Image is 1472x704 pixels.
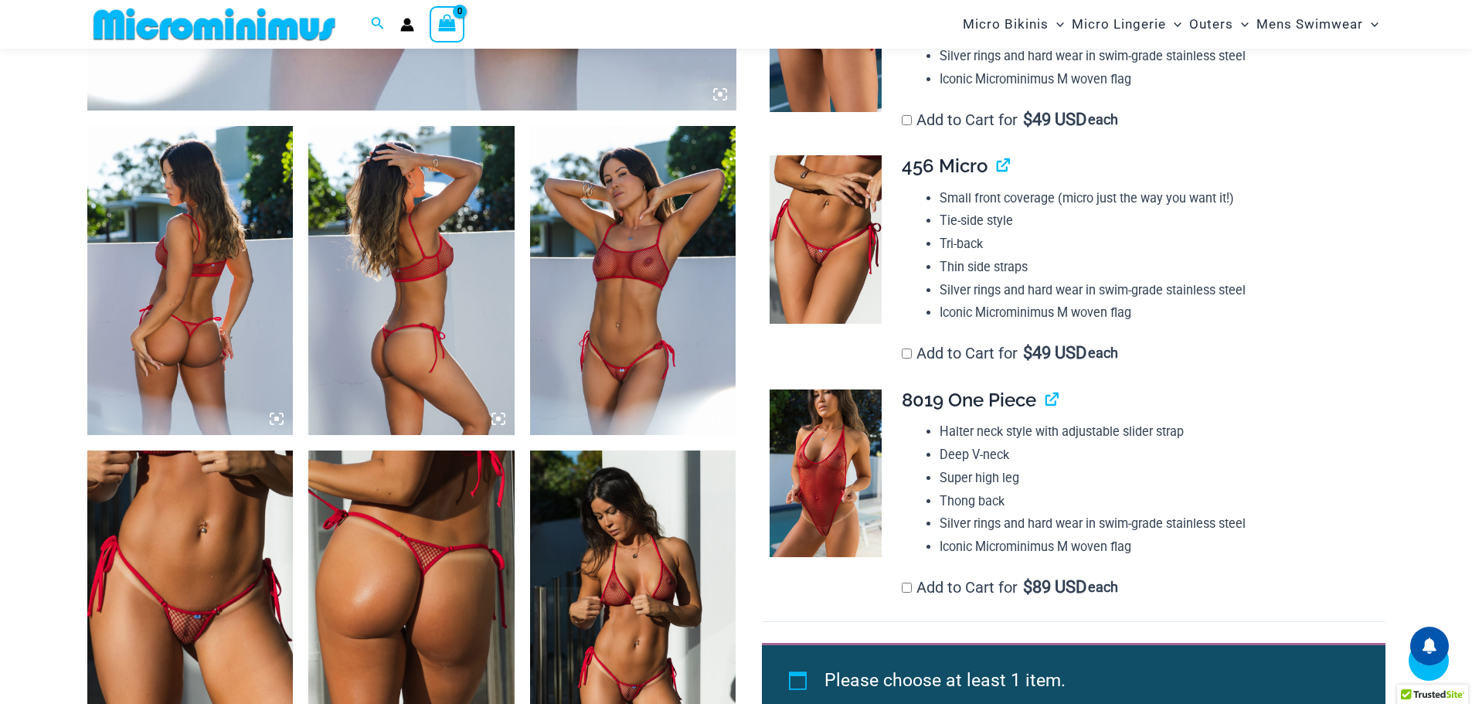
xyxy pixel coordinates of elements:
[902,583,912,593] input: Add to Cart for$89 USD each
[1023,112,1086,128] span: 49 USD
[940,45,1372,68] li: Silver rings and hard wear in swim-grade stainless steel
[1072,5,1166,44] span: Micro Lingerie
[1233,5,1249,44] span: Menu Toggle
[940,301,1372,325] li: Iconic Microminimus M woven flag
[1166,5,1181,44] span: Menu Toggle
[1253,5,1382,44] a: Mens SwimwearMenu ToggleMenu Toggle
[940,279,1372,302] li: Silver rings and hard wear in swim-grade stainless steel
[371,15,385,34] a: Search icon link
[940,233,1372,256] li: Tri-back
[87,7,342,42] img: MM SHOP LOGO FLAT
[1256,5,1363,44] span: Mens Swimwear
[1088,345,1118,361] span: each
[940,512,1372,536] li: Silver rings and hard wear in swim-grade stainless steel
[902,115,912,125] input: Add to Cart for$49 USD each
[902,111,1118,129] label: Add to Cart for
[957,2,1385,46] nav: Site Navigation
[902,349,912,359] input: Add to Cart for$49 USD each
[1023,343,1032,362] span: $
[1023,577,1032,597] span: $
[1023,580,1086,595] span: 89 USD
[963,5,1049,44] span: Micro Bikinis
[1049,5,1064,44] span: Menu Toggle
[940,467,1372,490] li: Super high leg
[902,155,988,177] span: 456 Micro
[1363,5,1379,44] span: Menu Toggle
[1068,5,1185,44] a: Micro LingerieMenu ToggleMenu Toggle
[902,389,1036,411] span: 8019 One Piece
[940,444,1372,467] li: Deep V-neck
[902,344,1118,362] label: Add to Cart for
[530,126,736,435] img: Summer Storm Red 332 Crop Top 449 Thong
[940,256,1372,279] li: Thin side straps
[824,663,1350,699] li: Please choose at least 1 item.
[940,68,1372,91] li: Iconic Microminimus M woven flag
[940,536,1372,559] li: Iconic Microminimus M woven flag
[902,578,1118,597] label: Add to Cart for
[1023,110,1032,129] span: $
[959,5,1068,44] a: Micro BikinisMenu ToggleMenu Toggle
[430,6,465,42] a: View Shopping Cart, empty
[87,126,294,435] img: Summer Storm Red 332 Crop Top 449 Thong
[940,209,1372,233] li: Tie-side style
[400,18,414,32] a: Account icon link
[940,490,1372,513] li: Thong back
[308,126,515,435] img: Summer Storm Red 332 Crop Top 449 Thong
[770,389,882,558] img: Summer Storm Red 8019 One Piece
[1088,580,1118,595] span: each
[940,420,1372,444] li: Halter neck style with adjustable slider strap
[940,187,1372,210] li: Small front coverage (micro just the way you want it!)
[1189,5,1233,44] span: Outers
[770,155,882,324] img: Summer Storm Red 456 Micro
[1088,112,1118,128] span: each
[1185,5,1253,44] a: OutersMenu ToggleMenu Toggle
[1023,345,1086,361] span: 49 USD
